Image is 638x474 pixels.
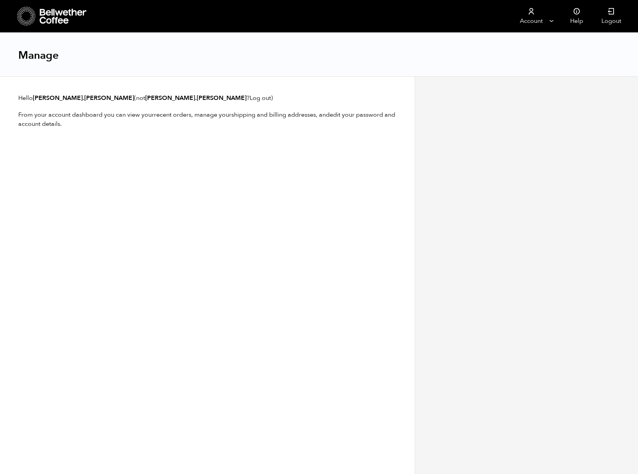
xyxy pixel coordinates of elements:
a: recent orders [154,111,191,119]
strong: [PERSON_NAME].[PERSON_NAME] [145,94,247,102]
h1: Manage [18,48,59,62]
p: From your account dashboard you can view your , manage your , and . [18,110,396,129]
a: shipping and billing addresses [231,111,316,119]
p: Hello (not ? ) [18,93,396,103]
a: Log out [250,94,271,102]
strong: [PERSON_NAME].[PERSON_NAME] [33,94,134,102]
